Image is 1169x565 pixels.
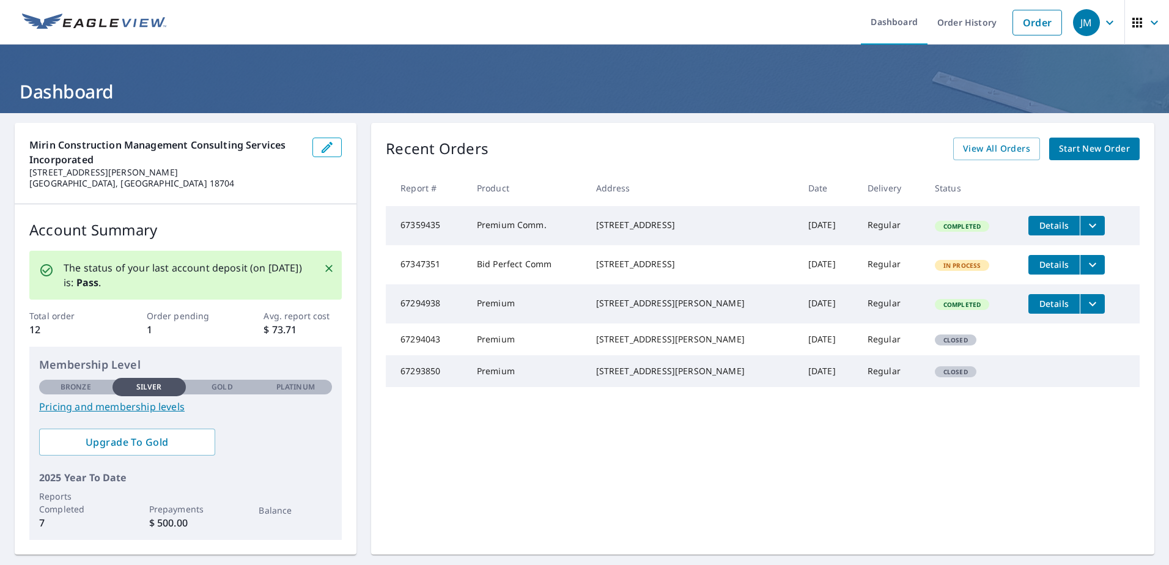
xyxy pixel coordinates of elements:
[39,490,112,515] p: Reports Completed
[798,206,858,245] td: [DATE]
[276,382,315,393] p: Platinum
[467,170,586,206] th: Product
[22,13,166,32] img: EV Logo
[1073,9,1100,36] div: JM
[467,245,586,284] td: Bid Perfect Comm
[936,261,989,270] span: In Process
[1028,255,1080,275] button: detailsBtn-67347351
[596,219,789,231] div: [STREET_ADDRESS]
[963,141,1030,157] span: View All Orders
[386,206,467,245] td: 67359435
[15,79,1154,104] h1: Dashboard
[49,435,205,449] span: Upgrade To Gold
[76,276,99,289] b: Pass
[259,504,332,517] p: Balance
[212,382,232,393] p: Gold
[1028,216,1080,235] button: detailsBtn-67359435
[147,322,225,337] p: 1
[386,138,489,160] p: Recent Orders
[149,515,223,530] p: $ 500.00
[386,284,467,323] td: 67294938
[858,323,925,355] td: Regular
[596,297,789,309] div: [STREET_ADDRESS][PERSON_NAME]
[798,284,858,323] td: [DATE]
[596,258,789,270] div: [STREET_ADDRESS]
[147,309,225,322] p: Order pending
[321,260,337,276] button: Close
[467,323,586,355] td: Premium
[798,245,858,284] td: [DATE]
[467,206,586,245] td: Premium Comm.
[386,170,467,206] th: Report #
[596,365,789,377] div: [STREET_ADDRESS][PERSON_NAME]
[1049,138,1140,160] a: Start New Order
[29,322,108,337] p: 12
[386,245,467,284] td: 67347351
[264,309,342,322] p: Avg. report cost
[936,367,975,376] span: Closed
[29,167,303,178] p: [STREET_ADDRESS][PERSON_NAME]
[1036,220,1072,231] span: Details
[264,322,342,337] p: $ 73.71
[39,356,332,373] p: Membership Level
[936,300,988,309] span: Completed
[858,355,925,387] td: Regular
[858,206,925,245] td: Regular
[586,170,798,206] th: Address
[858,245,925,284] td: Regular
[29,138,303,167] p: Mirin Construction Management Consulting Services Incorporated
[1080,255,1105,275] button: filesDropdownBtn-67347351
[858,170,925,206] th: Delivery
[1059,141,1130,157] span: Start New Order
[596,333,789,345] div: [STREET_ADDRESS][PERSON_NAME]
[858,284,925,323] td: Regular
[149,503,223,515] p: Prepayments
[29,309,108,322] p: Total order
[39,399,332,414] a: Pricing and membership levels
[386,355,467,387] td: 67293850
[1012,10,1062,35] a: Order
[798,355,858,387] td: [DATE]
[1028,294,1080,314] button: detailsBtn-67294938
[39,515,112,530] p: 7
[467,284,586,323] td: Premium
[936,222,988,231] span: Completed
[467,355,586,387] td: Premium
[136,382,162,393] p: Silver
[1036,298,1072,309] span: Details
[1036,259,1072,270] span: Details
[29,178,303,189] p: [GEOGRAPHIC_DATA], [GEOGRAPHIC_DATA] 18704
[64,260,309,290] p: The status of your last account deposit (on [DATE]) is: .
[29,219,342,241] p: Account Summary
[61,382,91,393] p: Bronze
[925,170,1019,206] th: Status
[798,170,858,206] th: Date
[953,138,1040,160] a: View All Orders
[936,336,975,344] span: Closed
[1080,294,1105,314] button: filesDropdownBtn-67294938
[39,470,332,485] p: 2025 Year To Date
[386,323,467,355] td: 67294043
[39,429,215,456] a: Upgrade To Gold
[798,323,858,355] td: [DATE]
[1080,216,1105,235] button: filesDropdownBtn-67359435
